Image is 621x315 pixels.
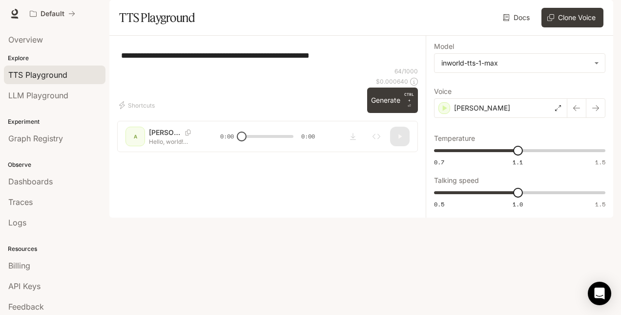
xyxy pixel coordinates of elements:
[119,8,195,27] h1: TTS Playground
[595,158,605,166] span: 1.5
[441,58,589,68] div: inworld-tts-1-max
[25,4,80,23] button: All workspaces
[376,77,408,86] p: $ 0.000640
[541,8,603,27] button: Clone Voice
[513,200,523,208] span: 1.0
[435,54,605,72] div: inworld-tts-1-max
[434,88,452,95] p: Voice
[434,200,444,208] span: 0.5
[404,91,414,103] p: CTRL +
[501,8,534,27] a: Docs
[434,177,479,184] p: Talking speed
[434,158,444,166] span: 0.7
[454,103,510,113] p: [PERSON_NAME]
[117,97,159,113] button: Shortcuts
[513,158,523,166] span: 1.1
[434,43,454,50] p: Model
[41,10,64,18] p: Default
[394,67,418,75] p: 64 / 1000
[588,282,611,305] div: Open Intercom Messenger
[434,135,475,142] p: Temperature
[595,200,605,208] span: 1.5
[367,88,418,113] button: GenerateCTRL +⏎
[404,91,414,109] p: ⏎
